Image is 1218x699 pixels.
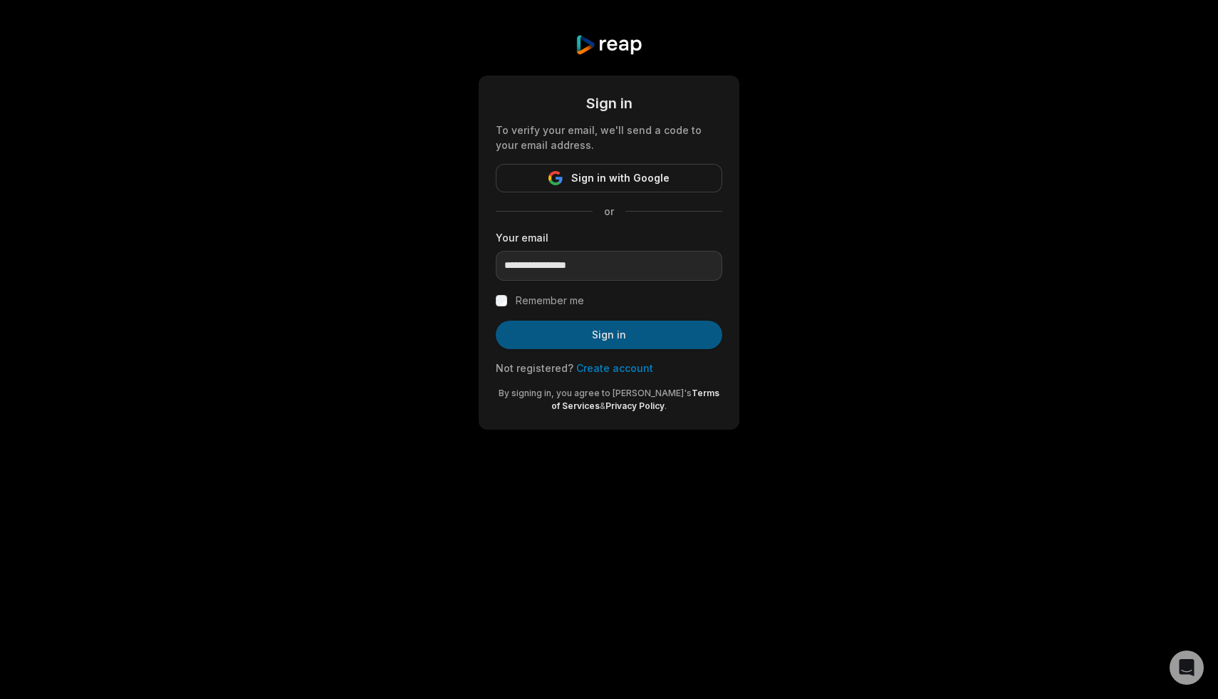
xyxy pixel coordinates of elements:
[575,34,642,56] img: reap
[496,164,722,192] button: Sign in with Google
[593,204,625,219] span: or
[496,93,722,114] div: Sign in
[496,230,722,245] label: Your email
[1170,651,1204,685] div: Open Intercom Messenger
[600,400,605,411] span: &
[496,123,722,152] div: To verify your email, we'll send a code to your email address.
[496,362,573,374] span: Not registered?
[496,321,722,349] button: Sign in
[551,388,719,411] a: Terms of Services
[665,400,667,411] span: .
[605,400,665,411] a: Privacy Policy
[576,362,653,374] a: Create account
[516,292,584,309] label: Remember me
[499,388,692,398] span: By signing in, you agree to [PERSON_NAME]'s
[571,170,670,187] span: Sign in with Google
